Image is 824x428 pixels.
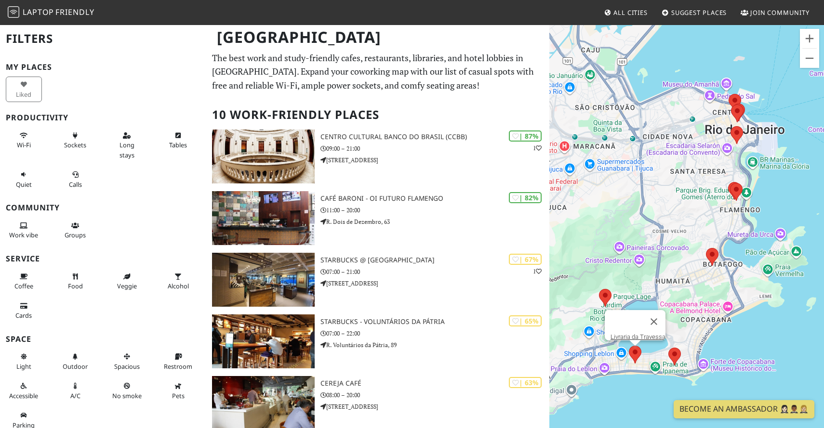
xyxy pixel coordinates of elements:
div: | 65% [509,315,542,326]
h3: Productivity [6,113,200,122]
h3: Starbucks @ [GEOGRAPHIC_DATA] [320,256,549,264]
button: Coffee [6,269,42,294]
button: Long stays [109,128,145,163]
button: Wi-Fi [6,128,42,153]
a: Starbucks - Voluntários da Pátria | 65% Starbucks - Voluntários da Pátria 07:00 – 22:00 R. Volunt... [206,314,550,368]
a: All Cities [600,4,651,21]
span: Pet friendly [172,391,185,400]
span: Work-friendly tables [169,141,187,149]
h3: Cereja Café [320,379,549,388]
img: Starbucks - Voluntários da Pátria [212,314,315,368]
a: Café Baroni - Oi Futuro Flamengo | 82% Café Baroni - Oi Futuro Flamengo 11:00 – 20:00 R. Dois de ... [206,191,550,245]
p: [STREET_ADDRESS] [320,156,549,165]
span: Accessible [9,391,38,400]
a: LaptopFriendly LaptopFriendly [8,4,94,21]
button: Light [6,349,42,374]
button: Accessible [6,378,42,403]
p: 07:00 – 22:00 [320,329,549,338]
p: 07:00 – 21:00 [320,267,549,276]
p: R. Voluntários da Pátria, 89 [320,340,549,350]
span: Friendly [55,7,94,17]
h2: 10 Work-Friendly Places [212,100,544,130]
a: Starbucks @ Rua do Carmo | 67% 1 Starbucks @ [GEOGRAPHIC_DATA] 07:00 – 21:00 [STREET_ADDRESS] [206,253,550,307]
p: The best work and study-friendly cafes, restaurants, libraries, and hotel lobbies in [GEOGRAPHIC_... [212,51,544,92]
button: Close [642,310,665,333]
button: Outdoor [57,349,93,374]
p: 1 [533,143,542,153]
button: Cards [6,298,42,324]
img: LaptopFriendly [8,6,19,18]
button: Sockets [57,128,93,153]
span: All Cities [613,8,648,17]
span: Veggie [117,282,137,290]
h3: Community [6,203,200,212]
span: Air conditioned [70,391,80,400]
button: Work vibe [6,218,42,243]
h3: Starbucks - Voluntários da Pátria [320,318,549,326]
span: People working [9,231,38,239]
img: Café Baroni - Oi Futuro Flamengo [212,191,315,245]
button: Spacious [109,349,145,374]
p: 11:00 – 20:00 [320,206,549,215]
button: Groups [57,218,93,243]
span: Stable Wi-Fi [17,141,31,149]
span: Suggest Places [671,8,727,17]
h3: Café Baroni - Oi Futuro Flamengo [320,195,549,203]
button: Quiet [6,167,42,192]
span: Food [68,282,83,290]
button: Alcohol [160,269,197,294]
button: Restroom [160,349,197,374]
button: A/C [57,378,93,403]
span: Long stays [120,141,134,159]
a: Livraria da Travessa [611,333,665,340]
span: Outdoor area [63,362,88,371]
span: Coffee [14,282,33,290]
h3: Centro Cultural Banco do Brasil (CCBB) [320,133,549,141]
button: Food [57,269,93,294]
button: Veggie [109,269,145,294]
img: Centro Cultural Banco do Brasil (CCBB) [212,130,315,183]
h1: [GEOGRAPHIC_DATA] [209,24,548,51]
span: Group tables [65,231,86,239]
button: Zoom out [800,49,819,68]
span: Spacious [114,362,140,371]
button: Pets [160,378,197,403]
button: Calls [57,167,93,192]
span: Natural light [16,362,31,371]
div: | 67% [509,254,542,265]
span: Credit cards [15,311,32,320]
span: Power sockets [64,141,86,149]
a: Suggest Places [658,4,731,21]
a: Centro Cultural Banco do Brasil (CCBB) | 87% 1 Centro Cultural Banco do Brasil (CCBB) 09:00 – 21:... [206,130,550,183]
h2: Filters [6,24,200,53]
div: | 63% [509,377,542,388]
span: Laptop [23,7,54,17]
a: Join Community [737,4,813,21]
p: [STREET_ADDRESS] [320,279,549,288]
span: Join Community [750,8,810,17]
span: Restroom [164,362,192,371]
p: [STREET_ADDRESS] [320,402,549,411]
span: Video/audio calls [69,180,82,189]
p: 09:00 – 21:00 [320,144,549,153]
div: | 82% [509,192,542,203]
button: No smoke [109,378,145,403]
h3: Space [6,335,200,344]
span: Quiet [16,180,32,189]
h3: Service [6,254,200,263]
button: Zoom in [800,29,819,48]
div: | 87% [509,130,542,142]
p: 08:00 – 20:00 [320,390,549,400]
span: Alcohol [168,282,189,290]
button: Tables [160,128,197,153]
img: Starbucks @ Rua do Carmo [212,253,315,307]
p: 1 [533,267,542,276]
h3: My Places [6,63,200,72]
span: Smoke free [112,391,142,400]
p: R. Dois de Dezembro, 63 [320,217,549,226]
a: Become an Ambassador 🤵🏻‍♀️🤵🏾‍♂️🤵🏼‍♀️ [674,400,814,418]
